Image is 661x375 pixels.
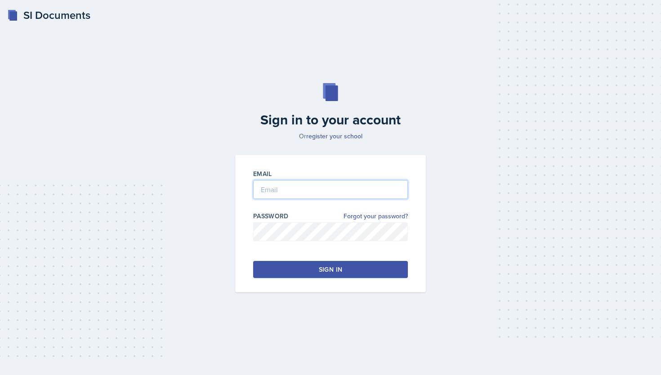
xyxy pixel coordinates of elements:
a: SI Documents [7,7,90,23]
label: Email [253,169,272,178]
a: register your school [306,132,362,141]
label: Password [253,212,289,221]
input: Email [253,180,408,199]
p: Or [230,132,431,141]
div: Sign in [319,265,342,274]
h2: Sign in to your account [230,112,431,128]
button: Sign in [253,261,408,278]
a: Forgot your password? [344,212,408,221]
